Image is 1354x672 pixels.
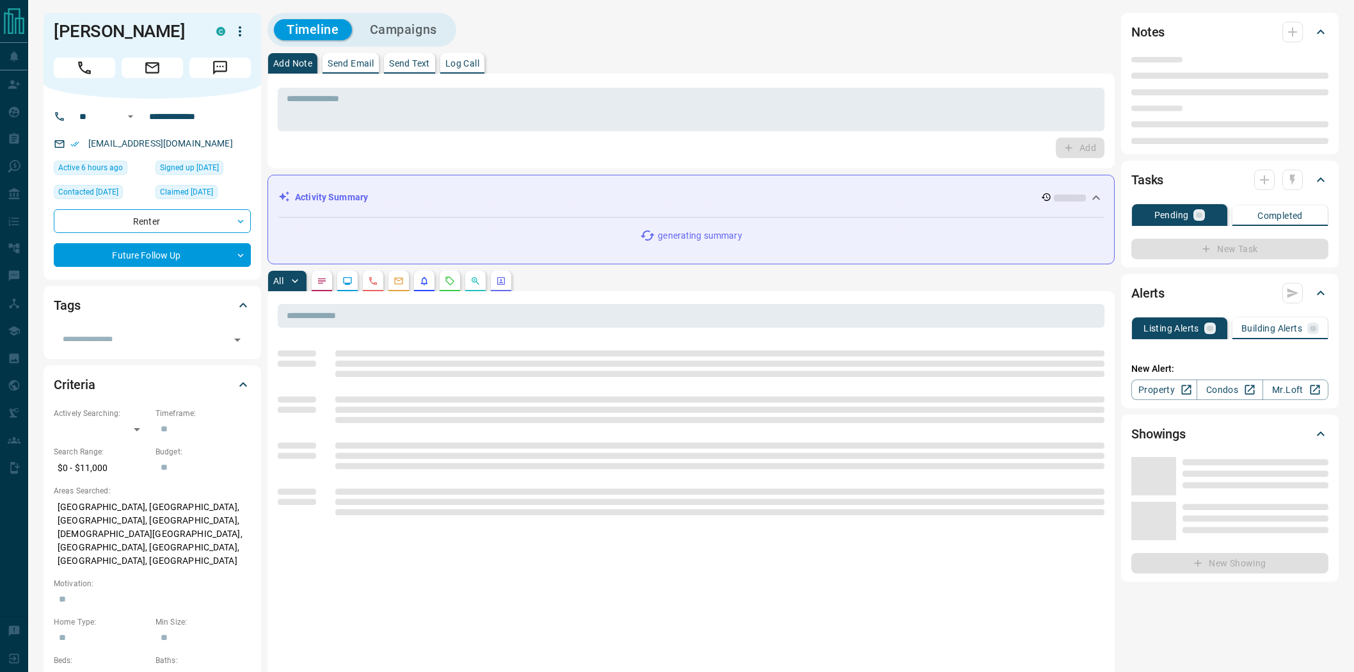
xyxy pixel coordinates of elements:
p: New Alert: [1131,362,1328,376]
div: Activity Summary [278,186,1104,209]
h2: Showings [1131,424,1186,444]
div: Renter [54,209,251,233]
a: Mr.Loft [1262,380,1328,400]
p: Min Size: [155,616,251,628]
p: Pending [1154,211,1189,220]
div: Tue Dec 17 2024 [155,161,251,179]
svg: Lead Browsing Activity [342,276,353,286]
p: Send Email [328,59,374,68]
p: Home Type: [54,616,149,628]
p: Building Alerts [1241,324,1302,333]
p: Motivation: [54,578,251,589]
svg: Notes [317,276,327,286]
svg: Agent Actions [496,276,506,286]
svg: Requests [445,276,455,286]
div: Wed Dec 18 2024 [54,185,149,203]
p: Listing Alerts [1143,324,1199,333]
p: Send Text [389,59,430,68]
button: Timeline [274,19,352,40]
p: [GEOGRAPHIC_DATA], [GEOGRAPHIC_DATA], [GEOGRAPHIC_DATA], [GEOGRAPHIC_DATA], [DEMOGRAPHIC_DATA][GE... [54,497,251,572]
p: Activity Summary [295,191,368,204]
p: Completed [1257,211,1303,220]
div: Alerts [1131,278,1328,308]
svg: Listing Alerts [419,276,429,286]
button: Campaigns [357,19,450,40]
h2: Alerts [1131,283,1165,303]
h2: Tags [54,295,80,316]
div: Tasks [1131,164,1328,195]
div: Future Follow Up [54,243,251,267]
span: Active 6 hours ago [58,161,123,174]
a: [EMAIL_ADDRESS][DOMAIN_NAME] [88,138,233,148]
span: Signed up [DATE] [160,161,219,174]
a: Property [1131,380,1197,400]
svg: Calls [368,276,378,286]
span: Call [54,58,115,78]
p: All [273,276,283,285]
div: condos.ca [216,27,225,36]
svg: Emails [394,276,404,286]
p: Beds: [54,655,149,666]
span: Email [122,58,183,78]
p: Log Call [445,59,479,68]
p: Areas Searched: [54,485,251,497]
p: generating summary [658,229,742,243]
h1: [PERSON_NAME] [54,21,197,42]
div: Thu Aug 14 2025 [54,161,149,179]
div: Criteria [54,369,251,400]
p: Add Note [273,59,312,68]
p: Baths: [155,655,251,666]
a: Condos [1197,380,1262,400]
p: $0 - $11,000 [54,458,149,479]
h2: Criteria [54,374,95,395]
p: Budget: [155,446,251,458]
p: Actively Searching: [54,408,149,419]
svg: Opportunities [470,276,481,286]
div: Tags [54,290,251,321]
button: Open [123,109,138,124]
button: Open [228,331,246,349]
h2: Notes [1131,22,1165,42]
p: Timeframe: [155,408,251,419]
span: Claimed [DATE] [160,186,213,198]
svg: Email Verified [70,140,79,148]
h2: Tasks [1131,170,1163,190]
span: Contacted [DATE] [58,186,118,198]
div: Tue Dec 17 2024 [155,185,251,203]
div: Notes [1131,17,1328,47]
p: Search Range: [54,446,149,458]
span: Message [189,58,251,78]
div: Showings [1131,419,1328,449]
